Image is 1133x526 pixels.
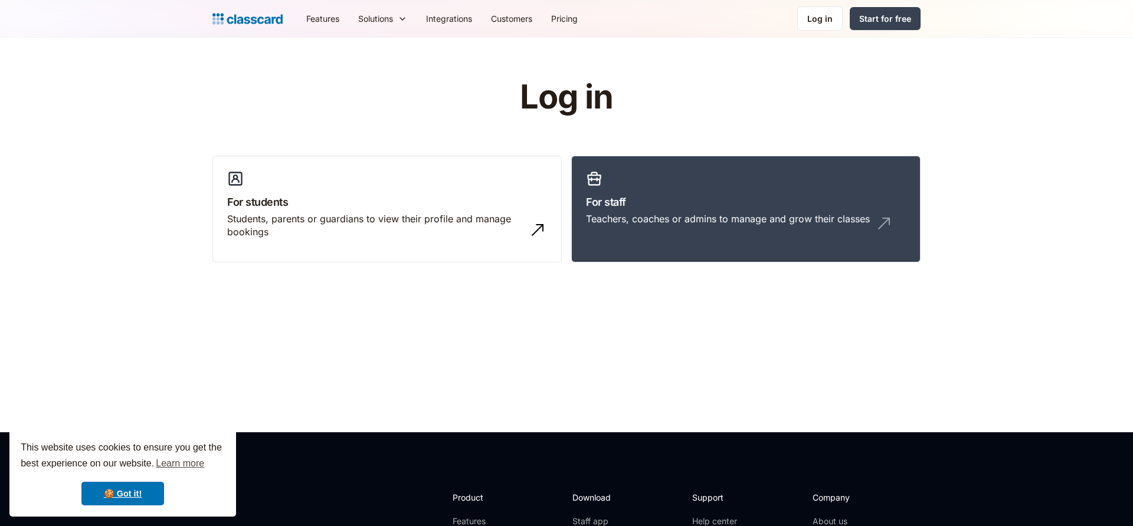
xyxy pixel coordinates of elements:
[859,12,911,25] div: Start for free
[154,455,206,472] a: learn more about cookies
[227,194,547,210] h3: For students
[81,482,164,505] a: dismiss cookie message
[453,491,516,504] h2: Product
[542,5,587,32] a: Pricing
[9,429,236,517] div: cookieconsent
[349,5,417,32] div: Solutions
[850,7,921,30] a: Start for free
[417,5,482,32] a: Integrations
[586,194,906,210] h3: For staff
[379,79,754,116] h1: Log in
[297,5,349,32] a: Features
[227,212,523,239] div: Students, parents or guardians to view their profile and manage bookings
[692,491,740,504] h2: Support
[21,440,225,472] span: This website uses cookies to ensure you get the best experience on our website.
[358,12,393,25] div: Solutions
[212,11,283,27] a: home
[797,6,843,31] a: Log in
[807,12,833,25] div: Log in
[813,491,891,504] h2: Company
[572,491,621,504] h2: Download
[482,5,542,32] a: Customers
[212,156,562,263] a: For studentsStudents, parents or guardians to view their profile and manage bookings
[586,212,870,225] div: Teachers, coaches or admins to manage and grow their classes
[571,156,921,263] a: For staffTeachers, coaches or admins to manage and grow their classes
